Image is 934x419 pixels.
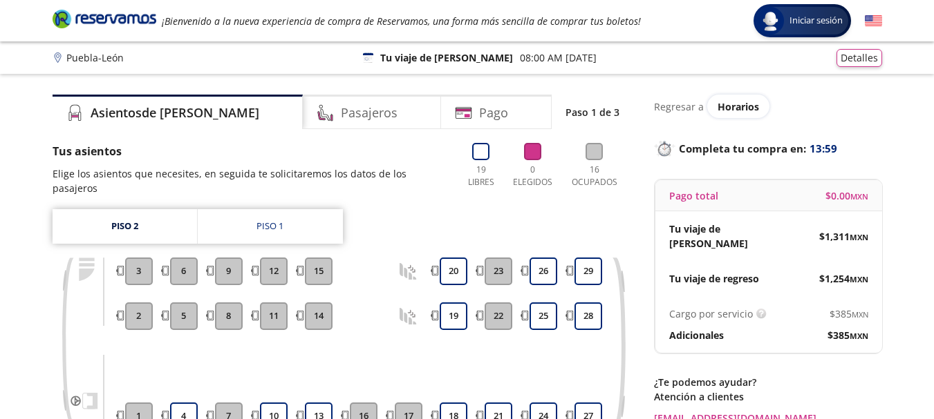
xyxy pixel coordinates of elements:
small: MXN [852,309,868,320]
span: $ 385 [830,306,868,321]
button: 29 [575,257,602,285]
button: 23 [485,257,512,285]
small: MXN [850,331,868,341]
div: Piso 1 [256,220,283,233]
p: Atención a clientes [654,389,882,404]
button: 2 [125,302,153,330]
p: 19 Libres [463,164,500,188]
p: 16 Ocupados [566,164,623,188]
p: Completa tu compra en : [654,139,882,158]
button: 9 [215,257,243,285]
button: English [865,12,882,30]
p: Regresar a [654,99,704,114]
small: MXN [850,232,868,242]
h4: Asientos de [PERSON_NAME] [91,104,259,122]
button: 15 [305,257,333,285]
button: 22 [485,302,512,330]
span: $ 0.00 [825,188,868,203]
button: 20 [440,257,467,285]
p: ¿Te podemos ayudar? [654,375,882,389]
h4: Pasajeros [341,104,398,122]
p: Adicionales [669,328,724,342]
p: Cargo por servicio [669,306,753,321]
p: 08:00 AM [DATE] [520,50,597,65]
span: $ 1,254 [819,271,868,286]
h4: Pago [479,104,508,122]
i: Brand Logo [53,8,156,29]
p: 0 Elegidos [510,164,556,188]
p: Tu viaje de [PERSON_NAME] [380,50,513,65]
span: 13:59 [810,141,837,157]
button: 3 [125,257,153,285]
button: 28 [575,302,602,330]
p: Tus asientos [53,143,449,159]
p: Pago total [669,188,718,203]
small: MXN [850,274,868,284]
button: 6 [170,257,198,285]
button: 12 [260,257,288,285]
span: Iniciar sesión [784,14,848,28]
p: Paso 1 de 3 [566,105,619,119]
p: Tu viaje de [PERSON_NAME] [669,222,769,251]
button: 25 [530,302,557,330]
span: $ 385 [828,328,868,342]
button: 11 [260,302,288,330]
button: 19 [440,302,467,330]
button: 14 [305,302,333,330]
p: Tu viaje de regreso [669,271,759,286]
p: Puebla - León [66,50,124,65]
span: $ 1,311 [819,229,868,244]
small: MXN [850,191,868,202]
button: Detalles [837,49,882,67]
span: Horarios [718,100,759,113]
a: Brand Logo [53,8,156,33]
a: Piso 2 [53,209,197,244]
p: Elige los asientos que necesites, en seguida te solicitaremos los datos de los pasajeros [53,166,449,195]
div: Regresar a ver horarios [654,95,882,118]
em: ¡Bienvenido a la nueva experiencia de compra de Reservamos, una forma más sencilla de comprar tus... [162,14,641,28]
button: 8 [215,302,243,330]
button: 5 [170,302,198,330]
button: 26 [530,257,557,285]
a: Piso 1 [198,209,343,244]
